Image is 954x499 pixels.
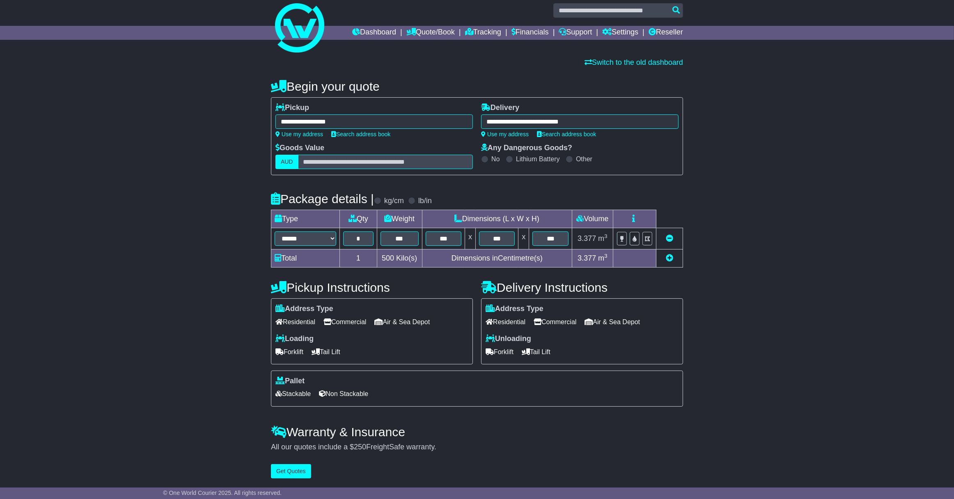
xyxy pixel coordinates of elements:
[666,234,673,243] a: Remove this item
[511,26,549,40] a: Financials
[604,233,608,239] sup: 3
[340,249,377,268] td: 1
[585,58,683,66] a: Switch to the old dashboard
[578,234,596,243] span: 3.377
[522,346,550,358] span: Tail Lift
[312,346,340,358] span: Tail Lift
[585,316,640,328] span: Air & Sea Depot
[491,155,500,163] label: No
[271,281,473,294] h4: Pickup Instructions
[481,281,683,294] h4: Delivery Instructions
[572,210,613,228] td: Volume
[486,316,525,328] span: Residential
[604,253,608,259] sup: 3
[275,144,324,153] label: Goods Value
[518,228,529,249] td: x
[481,131,529,137] a: Use my address
[275,346,303,358] span: Forklift
[352,26,396,40] a: Dashboard
[486,346,514,358] span: Forklift
[377,210,422,228] td: Weight
[576,155,592,163] label: Other
[516,155,560,163] label: Lithium Battery
[323,316,366,328] span: Commercial
[465,228,476,249] td: x
[481,144,572,153] label: Any Dangerous Goods?
[271,443,683,452] div: All our quotes include a $ FreightSafe warranty.
[481,103,519,112] label: Delivery
[418,197,432,206] label: lb/in
[666,254,673,262] a: Add new item
[486,334,531,343] label: Unloading
[271,210,340,228] td: Type
[422,249,572,268] td: Dimensions in Centimetre(s)
[384,197,404,206] label: kg/cm
[271,192,374,206] h4: Package details |
[422,210,572,228] td: Dimensions (L x W x H)
[406,26,455,40] a: Quote/Book
[382,254,394,262] span: 500
[163,490,282,496] span: © One World Courier 2025. All rights reserved.
[598,234,608,243] span: m
[649,26,683,40] a: Reseller
[319,387,368,400] span: Non Stackable
[377,249,422,268] td: Kilo(s)
[275,377,305,386] label: Pallet
[537,131,596,137] a: Search address book
[534,316,576,328] span: Commercial
[275,155,298,169] label: AUD
[271,425,683,439] h4: Warranty & Insurance
[578,254,596,262] span: 3.377
[275,103,309,112] label: Pickup
[271,249,340,268] td: Total
[275,334,314,343] label: Loading
[354,443,366,451] span: 250
[275,387,311,400] span: Stackable
[275,316,315,328] span: Residential
[598,254,608,262] span: m
[331,131,390,137] a: Search address book
[559,26,592,40] a: Support
[465,26,501,40] a: Tracking
[271,80,683,93] h4: Begin your quote
[375,316,430,328] span: Air & Sea Depot
[271,464,311,478] button: Get Quotes
[275,131,323,137] a: Use my address
[275,304,333,314] label: Address Type
[486,304,544,314] label: Address Type
[340,210,377,228] td: Qty
[602,26,638,40] a: Settings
